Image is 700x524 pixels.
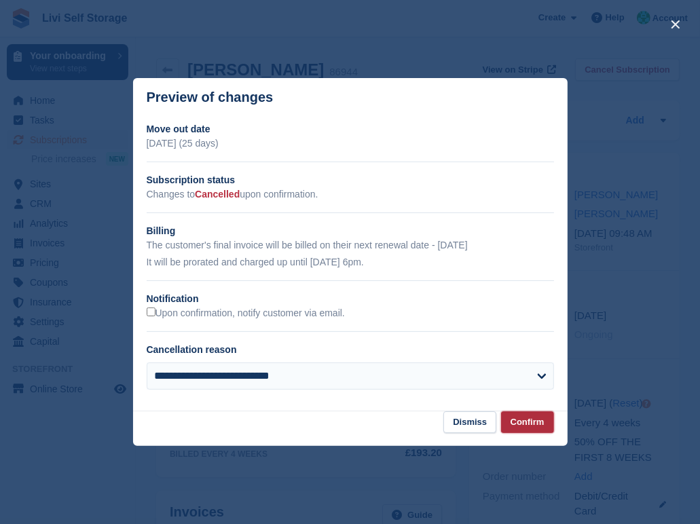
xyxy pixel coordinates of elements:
p: It will be prorated and charged up until [DATE] 6pm. [147,255,554,269]
button: Confirm [501,411,554,434]
label: Upon confirmation, notify customer via email. [147,307,345,320]
h2: Move out date [147,122,554,136]
p: Changes to upon confirmation. [147,187,554,202]
h2: Billing [147,224,554,238]
p: [DATE] (25 days) [147,136,554,151]
p: The customer's final invoice will be billed on their next renewal date - [DATE] [147,238,554,252]
input: Upon confirmation, notify customer via email. [147,307,155,316]
button: Dismiss [443,411,496,434]
h2: Notification [147,292,554,306]
label: Cancellation reason [147,344,237,355]
button: close [665,14,686,35]
h2: Subscription status [147,173,554,187]
p: Preview of changes [147,90,274,105]
span: Cancelled [195,189,240,200]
